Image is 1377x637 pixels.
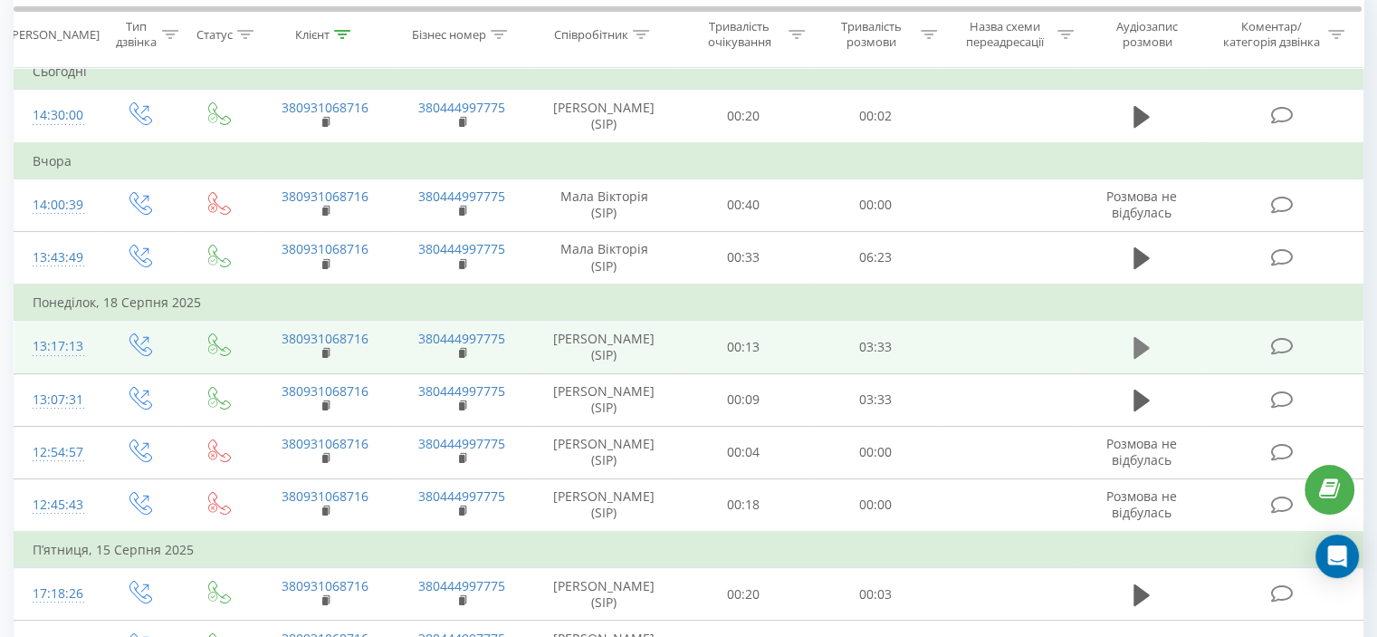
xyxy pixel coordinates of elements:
div: Коментар/категорія дзвінка [1218,19,1324,50]
div: 13:43:49 [33,240,81,275]
td: Сьогодні [14,53,1363,90]
td: [PERSON_NAME] (SIP) [531,478,678,532]
td: 00:13 [678,321,809,373]
a: 380444997775 [418,435,505,452]
td: 00:03 [809,568,941,621]
div: Співробітник [554,26,628,42]
a: 380931068716 [282,330,368,347]
td: 03:33 [809,373,941,426]
td: 00:00 [809,426,941,478]
td: 03:33 [809,321,941,373]
td: 00:09 [678,373,809,426]
a: 380931068716 [282,188,368,205]
a: 380931068716 [282,99,368,116]
div: 17:18:26 [33,576,81,612]
td: 00:00 [809,179,941,231]
td: Понеділок, 18 Серпня 2025 [14,285,1363,321]
div: Назва схеми переадресації [958,19,1053,50]
span: Розмова не відбулась [1106,435,1177,468]
a: 380444997775 [418,487,505,505]
div: Статус [196,26,233,42]
a: 380931068716 [282,435,368,452]
div: Тривалість розмови [826,19,916,50]
a: 380931068716 [282,240,368,257]
td: 00:04 [678,426,809,478]
a: 380444997775 [418,330,505,347]
td: 00:20 [678,90,809,143]
a: 380931068716 [282,382,368,400]
a: 380444997775 [418,99,505,116]
td: 00:18 [678,478,809,532]
a: 380444997775 [418,577,505,594]
td: Вчора [14,143,1363,179]
div: 14:00:39 [33,188,81,223]
div: [PERSON_NAME] [8,26,100,42]
div: Клієнт [295,26,330,42]
span: Розмова не відбулась [1106,487,1177,521]
td: [PERSON_NAME] (SIP) [531,321,678,373]
td: [PERSON_NAME] (SIP) [531,90,678,143]
div: 13:07:31 [33,382,81,418]
td: 00:00 [809,478,941,532]
td: [PERSON_NAME] (SIP) [531,373,678,426]
div: 14:30:00 [33,98,81,133]
td: [PERSON_NAME] (SIP) [531,426,678,478]
div: Бізнес номер [412,26,486,42]
td: П’ятниця, 15 Серпня 2025 [14,532,1363,568]
td: 00:40 [678,179,809,231]
div: Open Intercom Messenger [1315,535,1359,578]
div: Тип дзвінка [114,19,157,50]
td: 06:23 [809,231,941,285]
td: [PERSON_NAME] (SIP) [531,568,678,621]
td: 00:20 [678,568,809,621]
td: 00:02 [809,90,941,143]
div: Тривалість очікування [694,19,785,50]
div: 12:45:43 [33,487,81,523]
a: 380931068716 [282,487,368,505]
td: Мала Вікторія (SIP) [531,231,678,285]
div: Аудіозапис розмови [1095,19,1200,50]
div: 13:17:13 [33,329,81,364]
div: 12:54:57 [33,435,81,470]
td: 00:33 [678,231,809,285]
td: Мала Вікторія (SIP) [531,179,678,231]
a: 380931068716 [282,577,368,594]
a: 380444997775 [418,382,505,400]
span: Розмова не відбулась [1106,188,1177,221]
a: 380444997775 [418,188,505,205]
a: 380444997775 [418,240,505,257]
